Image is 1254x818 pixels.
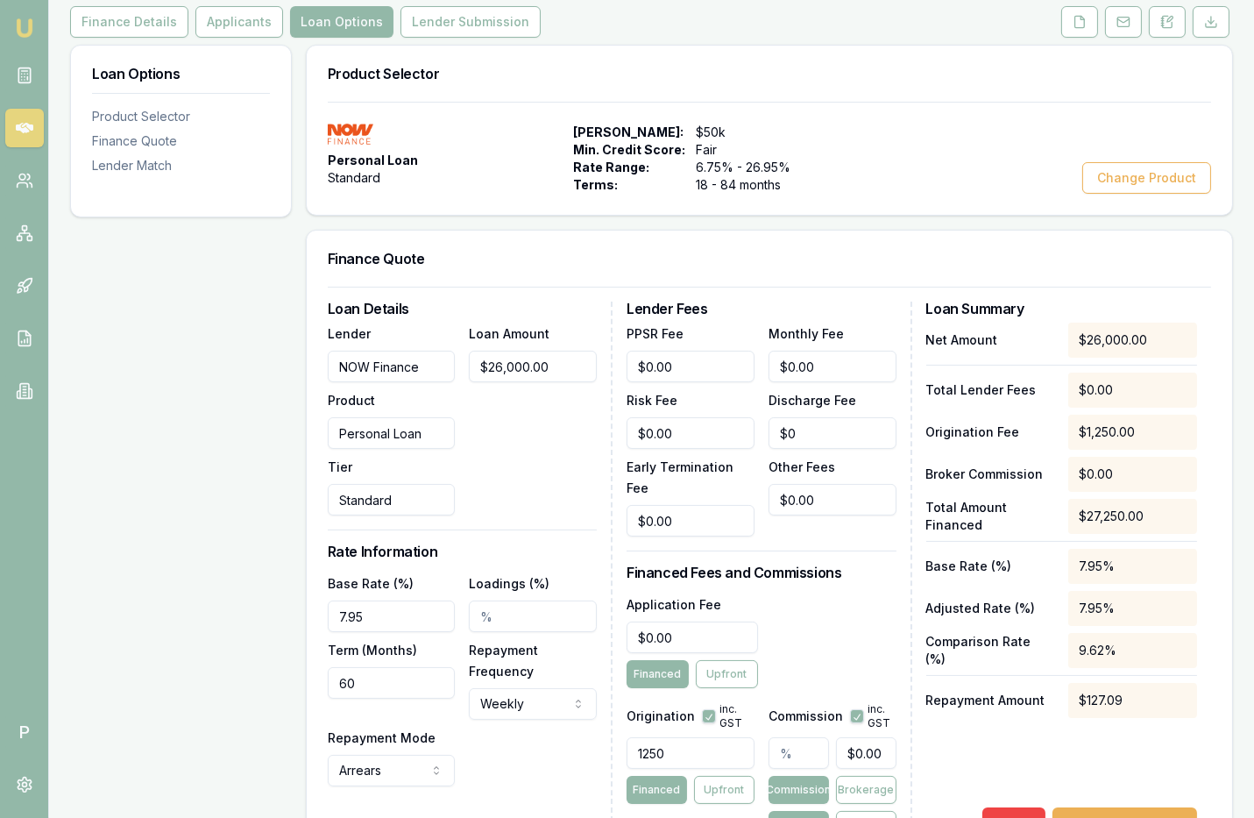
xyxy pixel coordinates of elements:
[469,351,597,382] input: $
[850,702,896,730] div: inc. GST
[627,459,733,495] label: Early Termination Fee
[400,6,541,38] button: Lender Submission
[1068,499,1197,534] div: $27,250.00
[192,6,287,38] a: Applicants
[573,124,685,141] span: [PERSON_NAME]:
[1068,683,1197,718] div: $127.09
[696,176,811,194] span: 18 - 84 months
[769,417,896,449] input: $
[926,499,1055,534] p: Total Amount Financed
[328,576,414,591] label: Base Rate (%)
[1068,415,1197,450] div: $1,250.00
[627,597,721,612] label: Application Fee
[469,601,597,632] input: %
[328,169,380,187] span: Standard
[627,565,896,580] h3: Financed Fees and Commissions
[1068,323,1197,358] div: $26,000.00
[627,505,755,537] input: $
[926,302,1197,316] h3: Loan Summary
[769,459,835,474] label: Other Fees
[769,710,843,722] label: Commission
[926,633,1055,668] p: Comparison Rate (%)
[769,776,829,804] button: Commission
[627,302,896,316] h3: Lender Fees
[573,176,685,194] span: Terms:
[926,331,1055,349] p: Net Amount
[328,152,418,169] span: Personal Loan
[397,6,544,38] a: Lender Submission
[627,776,687,804] button: Financed
[328,326,371,341] label: Lender
[694,776,755,804] button: Upfront
[696,124,811,141] span: $50k
[769,737,829,769] input: %
[627,710,695,722] label: Origination
[926,466,1055,483] p: Broker Commission
[769,393,856,408] label: Discharge Fee
[926,692,1055,709] p: Repayment Amount
[573,141,685,159] span: Min. Credit Score:
[469,643,538,679] label: Repayment Frequency
[1068,549,1197,584] div: 7.95%
[328,67,1211,81] h3: Product Selector
[328,252,1211,266] h3: Finance Quote
[70,6,188,38] button: Finance Details
[627,326,684,341] label: PPSR Fee
[14,18,35,39] img: emu-icon-u.png
[1068,591,1197,626] div: 7.95%
[469,326,549,341] label: Loan Amount
[5,713,44,751] span: P
[769,484,896,516] input: $
[92,132,270,150] div: Finance Quote
[696,141,811,159] span: Fair
[926,600,1055,617] p: Adjusted Rate (%)
[1082,162,1211,194] button: Change Product
[627,393,677,408] label: Risk Fee
[1068,373,1197,408] div: $0.00
[92,157,270,174] div: Lender Match
[328,302,597,316] h3: Loan Details
[926,423,1055,441] p: Origination Fee
[627,660,689,688] button: Financed
[328,393,375,408] label: Product
[287,6,397,38] a: Loan Options
[328,459,352,474] label: Tier
[627,351,755,382] input: $
[328,124,373,145] img: NOW Finance
[926,558,1055,575] p: Base Rate (%)
[696,660,758,688] button: Upfront
[1068,633,1197,668] div: 9.62%
[290,6,393,38] button: Loan Options
[573,159,685,176] span: Rate Range:
[328,544,597,558] h3: Rate Information
[195,6,283,38] button: Applicants
[926,381,1055,399] p: Total Lender Fees
[836,776,896,804] button: Brokerage
[328,730,436,745] label: Repayment Mode
[328,643,417,658] label: Term (Months)
[696,159,811,176] span: 6.75% - 26.95%
[769,326,844,341] label: Monthly Fee
[1068,457,1197,492] div: $0.00
[92,67,270,81] h3: Loan Options
[70,6,192,38] a: Finance Details
[769,351,896,382] input: $
[469,576,549,591] label: Loadings (%)
[627,622,758,653] input: $
[92,108,270,125] div: Product Selector
[328,601,456,632] input: %
[702,702,755,730] div: inc. GST
[627,417,755,449] input: $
